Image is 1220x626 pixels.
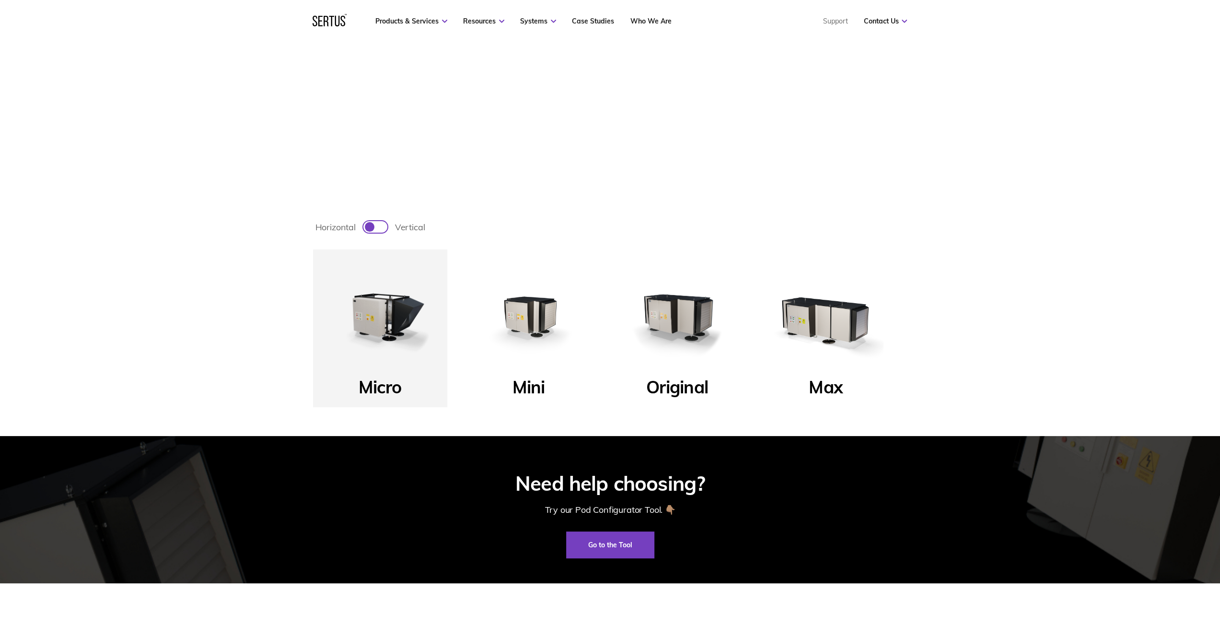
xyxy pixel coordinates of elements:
span: vertical [395,222,425,233]
div: Try our Pod Configurator Tool. 👇🏽 [545,503,675,517]
p: Max [809,376,843,404]
a: Resources [463,17,504,25]
a: Go to the Tool [566,532,654,558]
p: Mini [512,376,545,404]
a: Contact Us [863,17,907,25]
div: Need help choosing? [515,472,705,495]
span: horizontal [315,222,356,233]
a: Who We Are [630,17,671,25]
a: Systems [520,17,556,25]
a: Support [823,17,848,25]
a: Products & Services [375,17,447,25]
p: Micro [359,376,401,404]
p: Original [646,376,708,404]
img: Mini [471,259,586,374]
img: Micro [323,259,438,374]
img: Max [768,259,883,374]
img: Original [620,259,735,374]
iframe: Chat Widget [1047,515,1220,626]
a: Case Studies [572,17,614,25]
